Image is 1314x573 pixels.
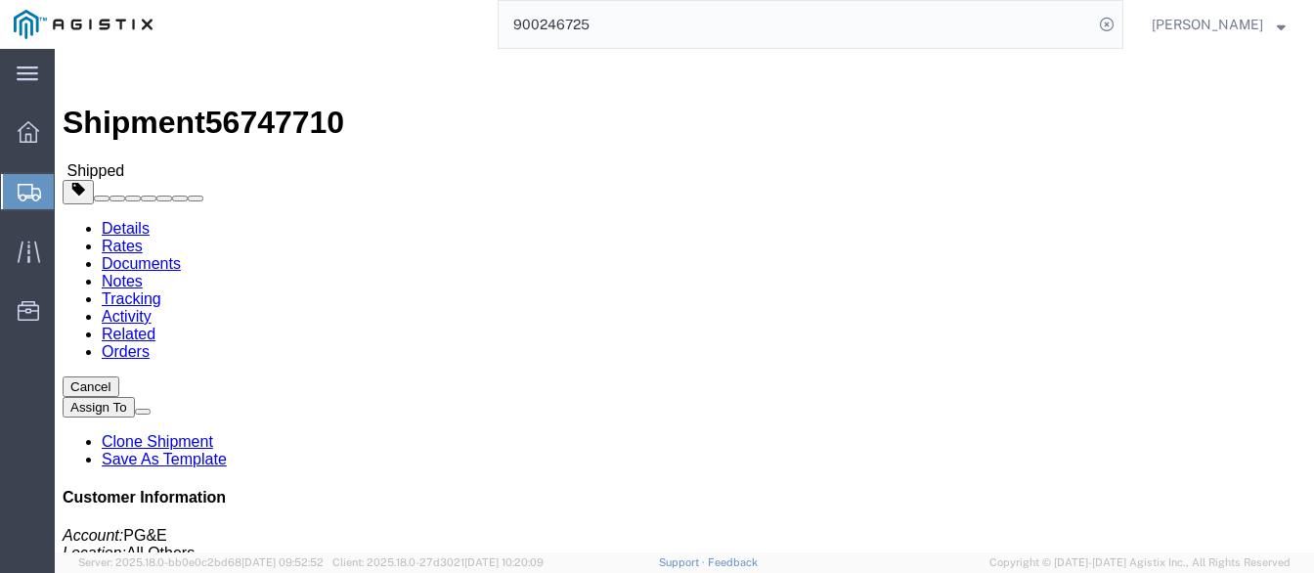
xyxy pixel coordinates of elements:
span: Server: 2025.18.0-bb0e0c2bd68 [78,556,324,568]
a: Feedback [708,556,758,568]
span: Copyright © [DATE]-[DATE] Agistix Inc., All Rights Reserved [989,554,1291,571]
span: [DATE] 09:52:52 [241,556,324,568]
span: JJ Bighorse [1152,14,1263,35]
iframe: FS Legacy Container [55,49,1314,552]
button: [PERSON_NAME] [1151,13,1287,36]
a: Support [659,556,708,568]
input: Search for shipment number, reference number [499,1,1093,48]
span: Client: 2025.18.0-27d3021 [332,556,544,568]
span: [DATE] 10:20:09 [464,556,544,568]
img: logo [14,10,153,39]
